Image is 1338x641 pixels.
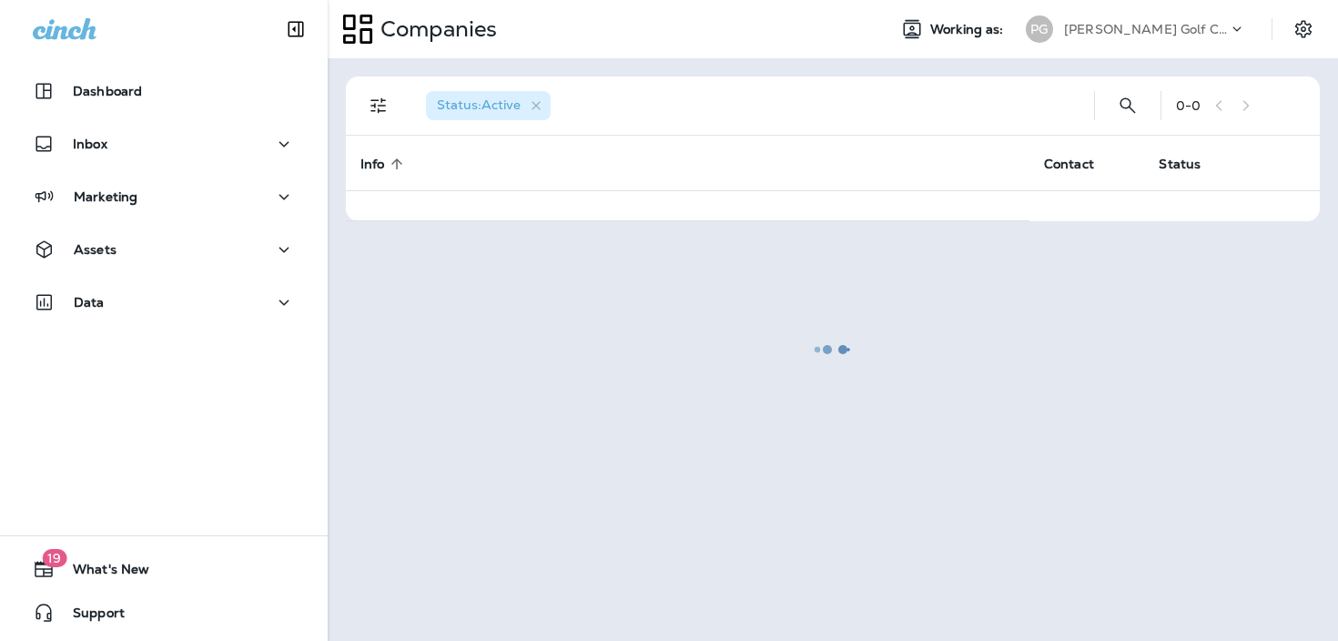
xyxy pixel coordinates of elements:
[18,551,309,587] button: 19What's New
[18,284,309,320] button: Data
[73,84,142,98] p: Dashboard
[1064,22,1228,36] p: [PERSON_NAME] Golf Club
[55,605,125,627] span: Support
[74,189,137,204] p: Marketing
[1287,13,1320,46] button: Settings
[42,549,66,567] span: 19
[930,22,1008,37] span: Working as:
[1026,15,1053,43] div: PG
[373,15,497,43] p: Companies
[55,562,149,584] span: What's New
[270,11,321,47] button: Collapse Sidebar
[18,126,309,162] button: Inbox
[18,178,309,215] button: Marketing
[18,595,309,631] button: Support
[18,231,309,268] button: Assets
[73,137,107,151] p: Inbox
[74,295,105,310] p: Data
[18,73,309,109] button: Dashboard
[74,242,117,257] p: Assets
